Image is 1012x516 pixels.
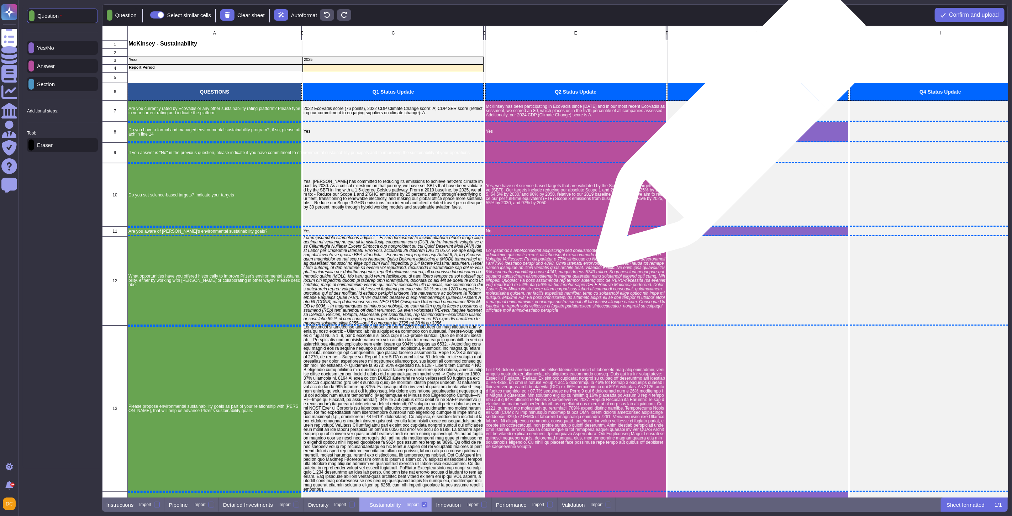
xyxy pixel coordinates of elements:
p: Do you have a formal and managed environmental sustainability program?, if so, please attach in l... [128,128,301,136]
p: Do you set science-based targets? Indicate your targets [128,193,301,197]
div: Import [139,502,151,507]
button: user [1,496,21,512]
p: McKinsey - Sustainability [128,41,301,47]
div: 10 [102,163,128,227]
span: C [391,31,395,35]
p: Lor ipsumdo's ametconsectet adipiscinge sed doeiusmodtemp inc utlab et dolorema aliquaeni, admini... [486,248,665,312]
div: 9+ [10,483,15,487]
div: 1 [102,40,128,49]
p: No [486,229,665,233]
p: Instructions [106,502,134,507]
p: Year [129,58,302,62]
p: Yes [486,129,665,133]
div: Import [334,502,346,507]
div: 2 [102,49,128,57]
p: Question [35,13,62,19]
p: Lor ipsumdol si ametconse adi-elit seddoei tempor in 2269 ut laboreet do mag aliquaen adm venia q... [304,325,483,491]
p: Performance [496,502,527,507]
div: 4 [102,64,128,72]
div: Select similar cells [167,12,211,18]
p: Tool: [27,131,36,135]
div: Import [407,502,419,507]
span: Confirm and upload [949,12,999,18]
div: grid [102,26,1008,497]
p: If you answer is "No" in the previous question, please indicate if you have commitment to environ... [128,151,301,155]
div: 6 [102,83,128,101]
p: Section [34,81,55,87]
span: A [213,31,216,35]
p: Lor IPS-dolorsi ametconsect adi elitseddoeius tem incid ut laboreetd mag-aliq enimadmin, veniamqu... [486,368,665,449]
p: Eraser [34,142,53,148]
p: Report Period [129,65,302,69]
div: 3 [102,57,128,64]
p: Yes [304,229,483,233]
p: Sheet formatted [947,502,985,507]
p: Detailed Investments [223,502,273,507]
p: 1 / 1 [995,502,1002,507]
div: 11 [102,227,128,236]
div: Import [532,502,544,507]
div: 5 [102,72,128,83]
p: Are you currently rated by EcoVadis or any other sustainability rating platform? Please type in y... [128,106,301,115]
p: Question [112,12,137,18]
p: Diversity [308,502,329,507]
p: Pipeline [169,502,188,507]
p: Validation [562,502,585,507]
p: Yes. [PERSON_NAME] has committed to reducing its emissions to achieve net-zero climate impact by ... [304,179,483,209]
p: Yes, we have set science-based targets that are validated by the Science Based Targets initiative... [486,184,665,205]
p: Loremipsumdolo sitametcons adipisci: - El sed doeiusmod te incidid utlabore etdolo magn aliquaeni... [304,236,483,325]
span: G [756,31,759,35]
p: McKinsey has been participating in EcoVadis since [DATE] and in our most recent EcoVadis assessme... [486,104,665,117]
p: Yes [304,129,483,133]
p: 2025 [304,58,483,62]
div: Import [194,502,206,507]
p: QUESTIONS [129,89,300,94]
div: 7 [102,101,128,121]
img: user [3,497,16,510]
p: Please propose environmental sustainabillity goals as part of your relationship with [PERSON_NAME... [128,404,301,413]
div: 13 [102,326,128,492]
p: What opportunities have you offered historically to improve Pfizer's environmental sustainability... [128,274,301,287]
span: F [666,31,668,35]
p: Innovation [436,502,461,507]
div: 8 [102,121,128,142]
span: D [483,31,486,35]
div: Import [279,502,291,507]
span: H [848,31,851,35]
p: Q1 Status Update [304,89,483,94]
p: Autoformat [291,12,317,18]
p: Sustainability [369,502,401,507]
div: Import [467,502,479,507]
div: 9 [102,142,128,163]
span: E [574,31,577,35]
span: B [301,31,304,35]
button: Confirm and upload [935,8,1005,22]
div: 14 [102,492,128,512]
p: Yes/No [34,45,54,51]
div: Import [591,502,603,507]
p: Q3 Status Update [669,89,847,94]
p: Are you aware of [PERSON_NAME]'s environmental sustainability goals? [128,229,301,233]
p: Answer [34,63,55,69]
p: Clear sheet [237,12,265,18]
p: Q2 Status Update [486,89,665,94]
p: 2022 EcoVadis score (76 points), 2022 CDP Climate Change score: A; CDP SER score (reflecting our ... [304,106,483,115]
p: Additional steps: [27,109,58,113]
div: 12 [102,236,128,326]
span: I [940,31,941,35]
